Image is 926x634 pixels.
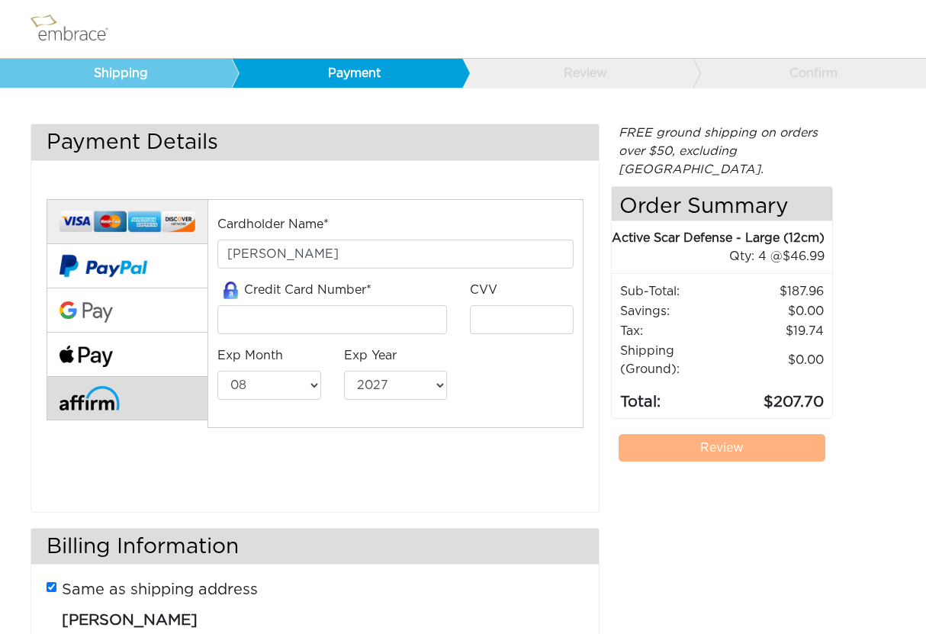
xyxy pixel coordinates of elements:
td: Sub-Total: [619,282,732,301]
div: 4 @ [631,247,825,266]
a: Review [461,59,693,88]
h3: Billing Information [31,529,599,565]
label: Exp Month [217,346,283,365]
span: [PERSON_NAME] [62,613,198,628]
td: Savings : [619,301,732,321]
td: 0.00 [732,301,825,321]
td: 187.96 [732,282,825,301]
a: Review [619,434,825,462]
img: affirm-logo.svg [59,386,120,410]
td: $0.00 [732,341,825,379]
a: Confirm [693,59,924,88]
label: Same as shipping address [62,578,258,601]
img: Google-Pay-Logo.svg [59,301,113,323]
label: CVV [470,281,497,299]
td: Total: [619,379,732,414]
label: Credit Card Number* [217,281,371,300]
td: Shipping (Ground): [619,341,732,379]
img: logo.png [27,10,126,48]
label: Cardholder Name* [217,215,329,233]
div: FREE ground shipping on orders over $50, excluding [GEOGRAPHIC_DATA]. [611,124,833,179]
h3: Payment Details [31,124,599,160]
td: Tax: [619,321,732,341]
td: 19.74 [732,321,825,341]
div: Active Scar Defense - Large (12cm) [612,229,825,247]
a: Payment [231,59,463,88]
img: amazon-lock.png [217,282,244,299]
img: credit-cards.png [59,208,195,236]
img: paypal-v2.png [59,244,147,288]
label: Exp Year [344,346,397,365]
img: fullApplePay.png [59,346,113,368]
h4: Order Summary [612,187,832,221]
span: 46.99 [783,250,825,262]
td: 207.70 [732,379,825,414]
